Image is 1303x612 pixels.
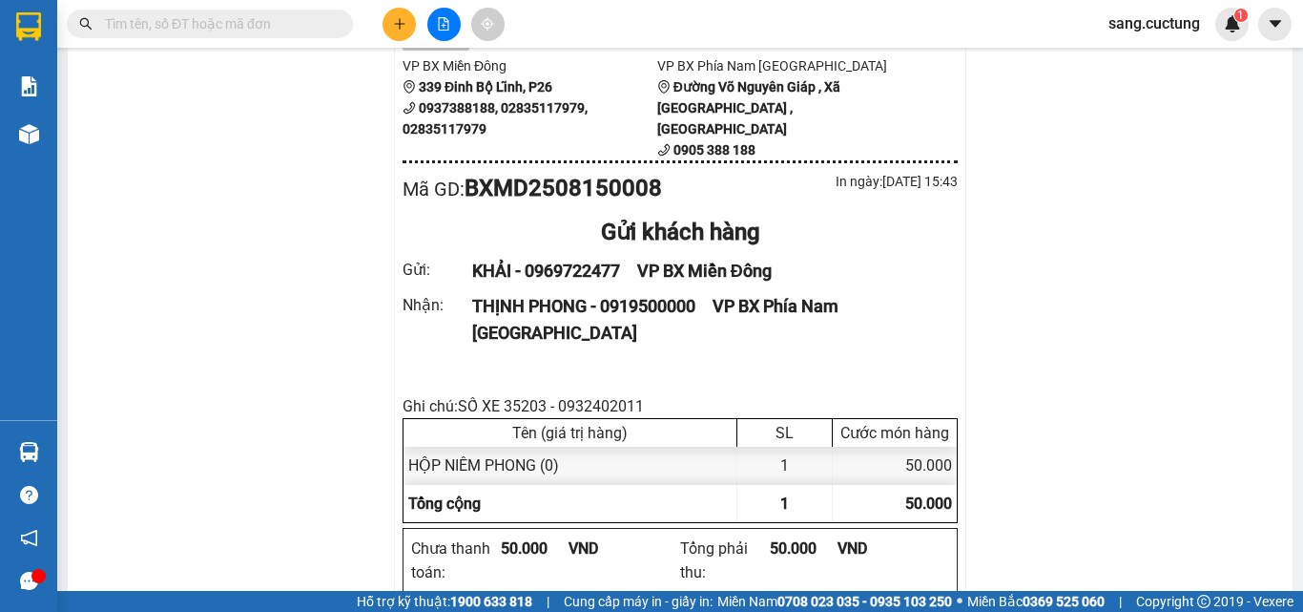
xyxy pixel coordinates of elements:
[472,258,935,285] div: KHẢI - 0969722477 VP BX Miền Đông
[403,394,958,418] div: Ghi chú: SỐ XE 35203 - 0932402011
[838,424,952,442] div: Cước món hàng
[501,537,569,560] div: 50.000
[79,17,93,31] span: search
[471,8,505,41] button: aim
[717,591,952,612] span: Miền Nam
[19,124,39,144] img: warehouse-icon
[403,178,465,200] span: Mã GD :
[1224,15,1241,32] img: icon-new-feature
[357,591,532,612] span: Hỗ trợ kỹ thuật:
[680,171,958,192] div: In ngày: [DATE] 15:43
[481,17,494,31] span: aim
[20,486,38,504] span: question-circle
[657,79,840,137] b: Đường Võ Nguyên Giáp , Xã [GEOGRAPHIC_DATA] , [GEOGRAPHIC_DATA]
[403,215,958,251] div: Gửi khách hàng
[742,424,827,442] div: SL
[20,572,38,590] span: message
[547,591,549,612] span: |
[465,175,662,201] b: BXMD2508150008
[657,143,671,157] span: phone
[10,106,23,119] span: environment
[403,100,588,137] b: 0937388188, 02835117979, 02835117979
[1197,595,1210,608] span: copyright
[427,8,461,41] button: file-add
[737,447,833,484] div: 1
[472,293,935,348] div: THỊNH PHONG - 0919500000 VP BX Phía Nam [GEOGRAPHIC_DATA]
[770,537,838,560] div: 50.000
[10,81,132,102] li: VP BX Miền Đông
[1023,594,1105,609] strong: 0369 525 060
[1258,8,1292,41] button: caret-down
[833,447,957,484] div: 50.000
[408,456,559,475] span: HỘP NIÊM PHONG (0)
[450,594,532,609] strong: 1900 633 818
[1267,15,1284,32] span: caret-down
[1234,9,1248,22] sup: 1
[10,105,100,141] b: 339 Đinh Bộ Lĩnh, P26
[657,55,912,76] li: VP BX Phía Nam [GEOGRAPHIC_DATA]
[383,8,416,41] button: plus
[20,529,38,547] span: notification
[905,495,952,513] span: 50.000
[1093,11,1215,35] span: sang.cuctung
[403,55,657,76] li: VP BX Miền Đông
[19,76,39,96] img: solution-icon
[777,594,952,609] strong: 0708 023 035 - 0935 103 250
[403,293,472,317] div: Nhận :
[680,537,770,584] div: Tổng phải thu :
[1237,9,1244,22] span: 1
[408,424,732,442] div: Tên (giá trị hàng)
[10,10,277,46] li: Cúc Tùng
[657,80,671,94] span: environment
[957,598,962,605] span: ⚪️
[838,537,905,560] div: VND
[780,495,789,513] span: 1
[19,442,39,462] img: warehouse-icon
[564,591,713,612] span: Cung cấp máy in - giấy in:
[403,258,472,282] div: Gửi :
[967,591,1105,612] span: Miền Bắc
[16,12,41,41] img: logo-vxr
[403,101,416,115] span: phone
[437,17,450,31] span: file-add
[419,79,552,95] b: 339 Đinh Bộ Lĩnh, P26
[403,80,416,94] span: environment
[673,142,755,158] b: 0905 388 188
[569,537,636,560] div: VND
[393,17,406,31] span: plus
[1119,591,1122,612] span: |
[105,13,330,34] input: Tìm tên, số ĐT hoặc mã đơn
[132,81,254,144] li: VP BX Phía Nam [GEOGRAPHIC_DATA]
[408,495,481,513] span: Tổng cộng
[411,537,501,584] div: Chưa thanh toán :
